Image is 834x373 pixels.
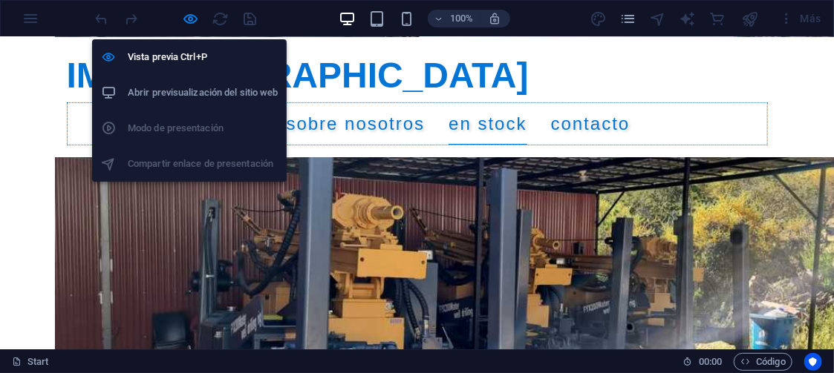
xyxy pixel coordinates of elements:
button: pages [619,10,636,27]
button: Código [734,353,792,371]
h6: Vista previa Ctrl+P [128,48,278,66]
button: Usercentrics [804,353,822,371]
h6: Abrir previsualización del sitio web [128,84,278,102]
span: Código [740,353,786,371]
span: 00 00 [699,353,722,371]
a: Haz clic para cancelar la selección y doble clic para abrir páginas [12,353,49,371]
button: 100% [428,10,480,27]
i: Páginas (Ctrl+Alt+S) [619,10,636,27]
span: : [709,356,711,367]
h6: 100% [450,10,474,27]
h6: Tiempo de la sesión [683,353,723,371]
